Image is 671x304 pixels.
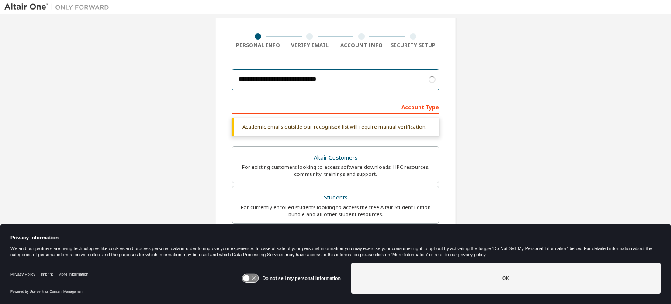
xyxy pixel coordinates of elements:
div: Account Info [335,42,387,49]
div: For currently enrolled students looking to access the free Altair Student Edition bundle and all ... [238,204,433,218]
div: Verify Email [284,42,336,49]
div: For existing customers looking to access software downloads, HPC resources, community, trainings ... [238,164,433,178]
div: Personal Info [232,42,284,49]
div: Security Setup [387,42,439,49]
div: Account Type [232,100,439,114]
div: Academic emails outside our recognised list will require manual verification. [232,118,439,136]
div: Students [238,192,433,204]
div: Altair Customers [238,152,433,164]
img: Altair One [4,3,114,11]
